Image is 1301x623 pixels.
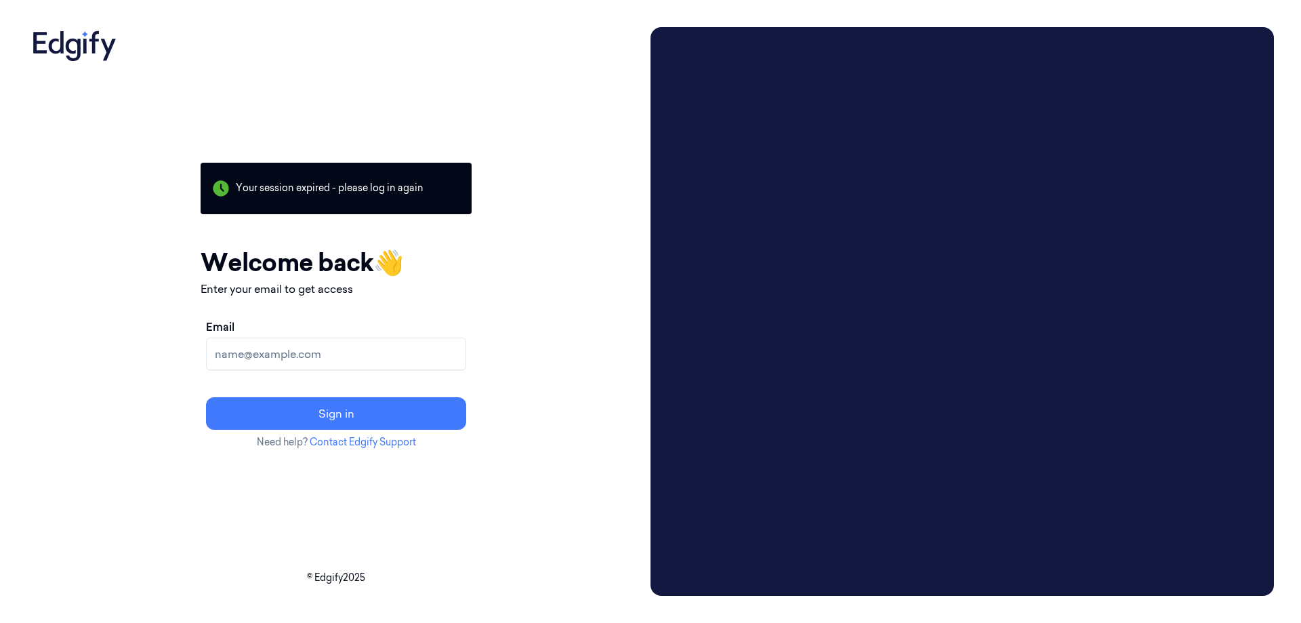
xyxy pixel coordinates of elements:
h1: Welcome back 👋 [201,244,472,281]
input: name@example.com [206,338,466,370]
a: Contact Edgify Support [310,436,416,448]
label: Email [206,319,234,335]
p: © Edgify 2025 [27,571,645,585]
p: Need help? [201,435,472,449]
p: Enter your email to get access [201,281,472,297]
div: Your session expired - please log in again [201,163,472,214]
button: Sign in [206,397,466,430]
